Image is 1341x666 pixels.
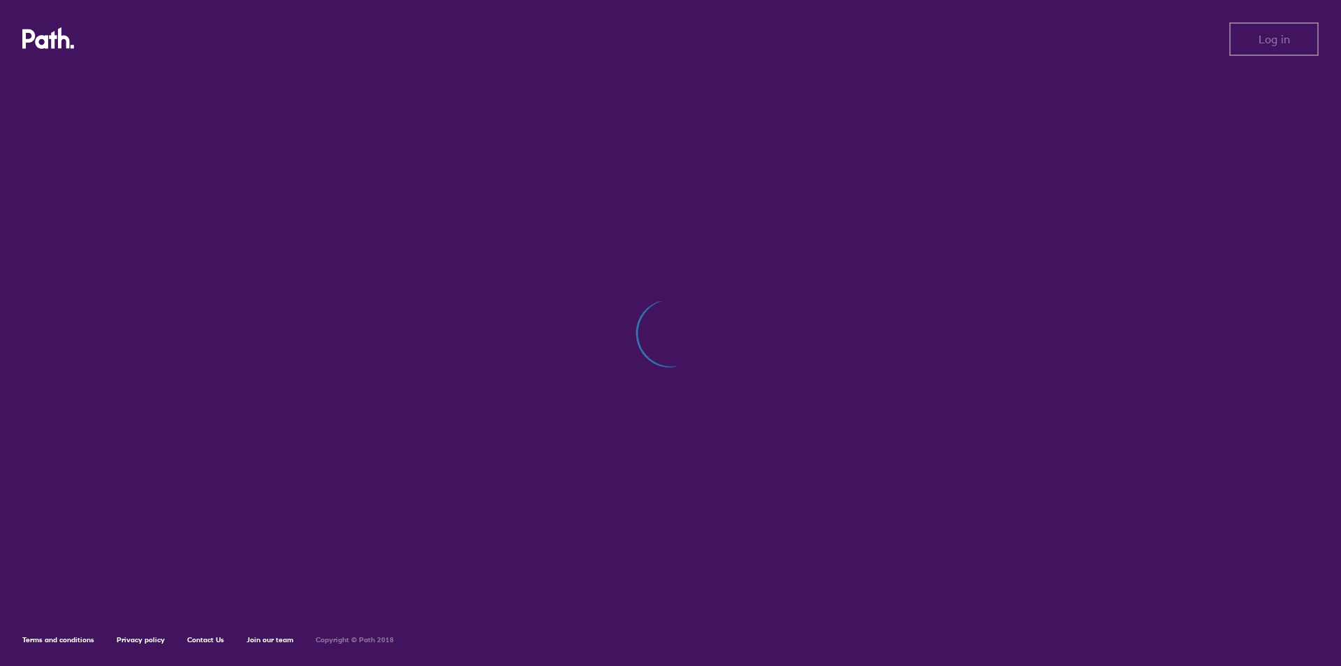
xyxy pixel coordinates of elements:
a: Contact Us [187,635,224,644]
a: Join our team [247,635,293,644]
a: Privacy policy [117,635,165,644]
h6: Copyright © Path 2018 [316,636,394,644]
button: Log in [1229,22,1319,56]
a: Terms and conditions [22,635,94,644]
span: Log in [1259,33,1290,45]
